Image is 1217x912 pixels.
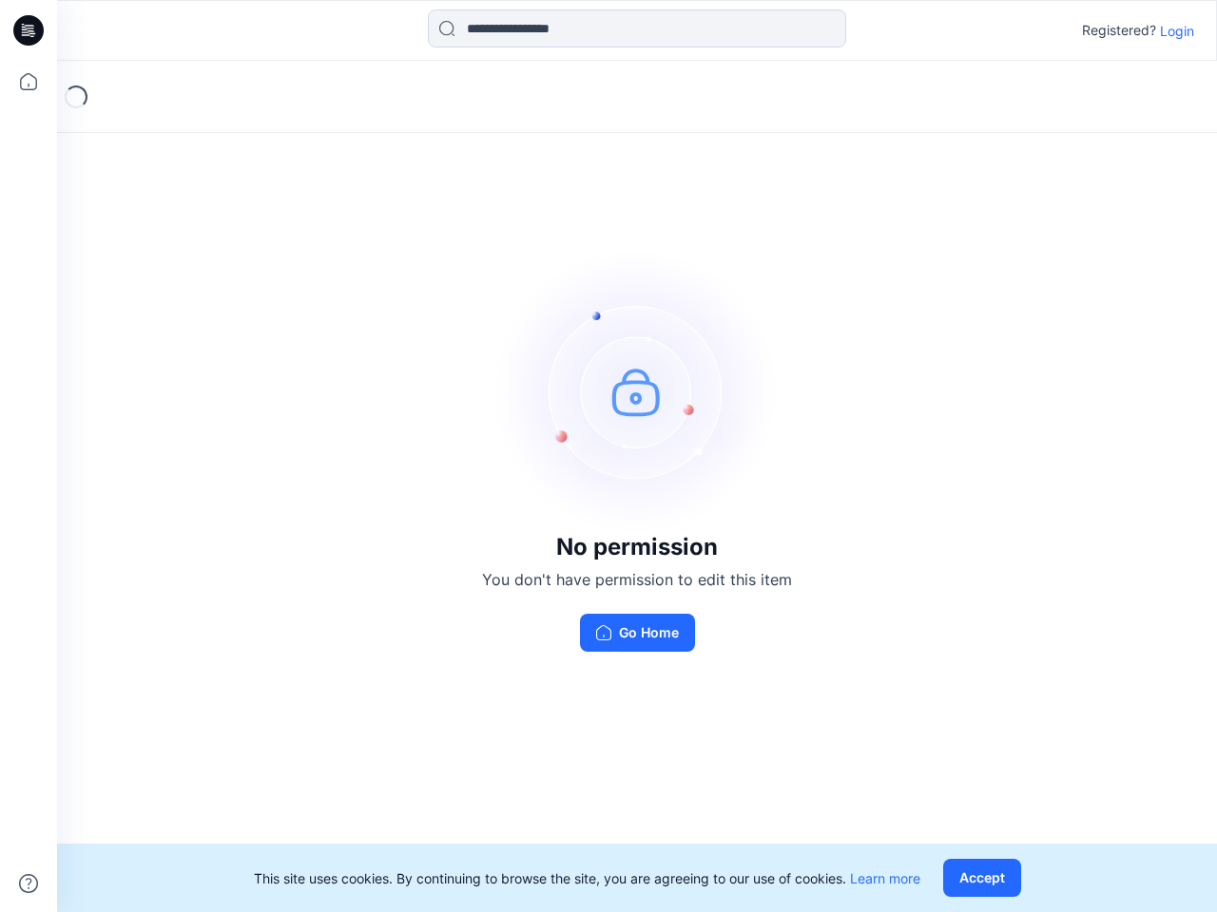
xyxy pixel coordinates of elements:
[254,868,920,888] p: This site uses cookies. By continuing to browse the site, you are agreeing to our use of cookies.
[482,568,792,591] p: You don't have permission to edit this item
[1082,19,1156,42] p: Registered?
[494,249,780,534] img: no-perm.svg
[850,870,920,886] a: Learn more
[580,614,695,652] button: Go Home
[943,859,1021,897] button: Accept
[1160,21,1194,41] p: Login
[482,534,792,560] h3: No permission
